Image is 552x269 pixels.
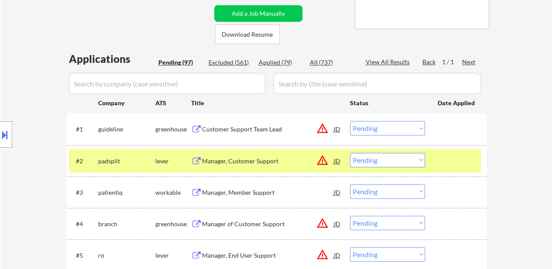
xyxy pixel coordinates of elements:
[333,247,342,263] div: JD
[316,154,329,166] button: warning_amber
[155,251,191,260] div: lever
[310,58,353,67] div: All (737)
[215,24,280,44] button: Download Resume
[214,5,302,22] button: Add a Job Manually
[442,58,462,66] div: 1 / 1
[155,125,191,134] div: greenhouse
[366,58,412,66] div: View All Results
[202,157,334,166] div: Manager, Customer Support
[316,122,329,134] button: warning_amber
[333,184,342,200] div: JD
[98,220,155,228] div: branch
[202,188,334,197] div: Manager, Member Support
[438,99,476,107] div: Date Applied
[158,58,202,67] div: Pending (97)
[462,58,476,66] div: Next
[191,99,342,107] div: Title
[76,220,91,228] div: #4
[333,121,342,137] div: JD
[98,251,155,260] div: ro
[202,125,334,134] div: Customer Support Team Lead
[274,73,481,94] input: Search by title (case sensitive)
[350,95,425,110] div: Status
[202,251,334,260] div: Manager, End User Support
[155,220,191,228] div: greenhouse
[202,220,334,228] div: Manager of Customer Support
[76,251,91,260] div: #5
[422,58,436,66] div: Back
[259,58,302,67] div: Applied (79)
[155,99,191,107] div: ATS
[316,217,329,229] button: warning_amber
[209,58,252,67] div: Excluded (561)
[316,248,329,261] button: warning_amber
[155,157,191,166] div: lever
[333,216,342,231] div: JD
[155,188,191,197] div: workable
[333,153,342,169] div: JD
[69,73,265,94] input: Search by company (case sensitive)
